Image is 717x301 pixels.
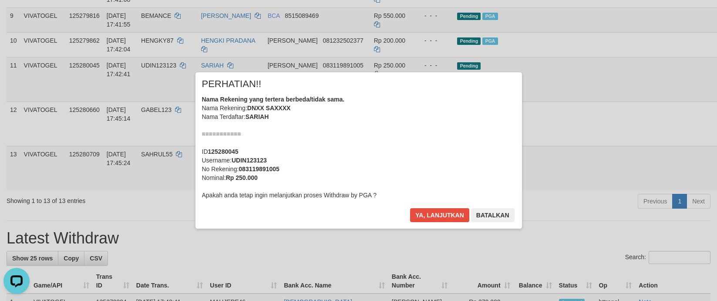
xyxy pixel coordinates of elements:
b: Nama Rekening yang tertera berbeda/tidak sama. [202,96,345,103]
button: Open LiveChat chat widget [3,3,30,30]
b: DNXX SAXXXX [247,105,291,112]
span: PERHATIAN!! [202,80,262,88]
b: 083119891005 [239,166,279,172]
b: Rp 250.000 [226,174,258,181]
b: UDIN123123 [232,157,267,164]
b: SARIAH [246,113,269,120]
b: 125280045 [208,148,239,155]
div: Nama Rekening: Nama Terdaftar: =========== ID Username: No Rekening: Nominal: Apakah anda tetap i... [202,95,515,200]
button: Batalkan [471,208,515,222]
button: Ya, lanjutkan [410,208,469,222]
